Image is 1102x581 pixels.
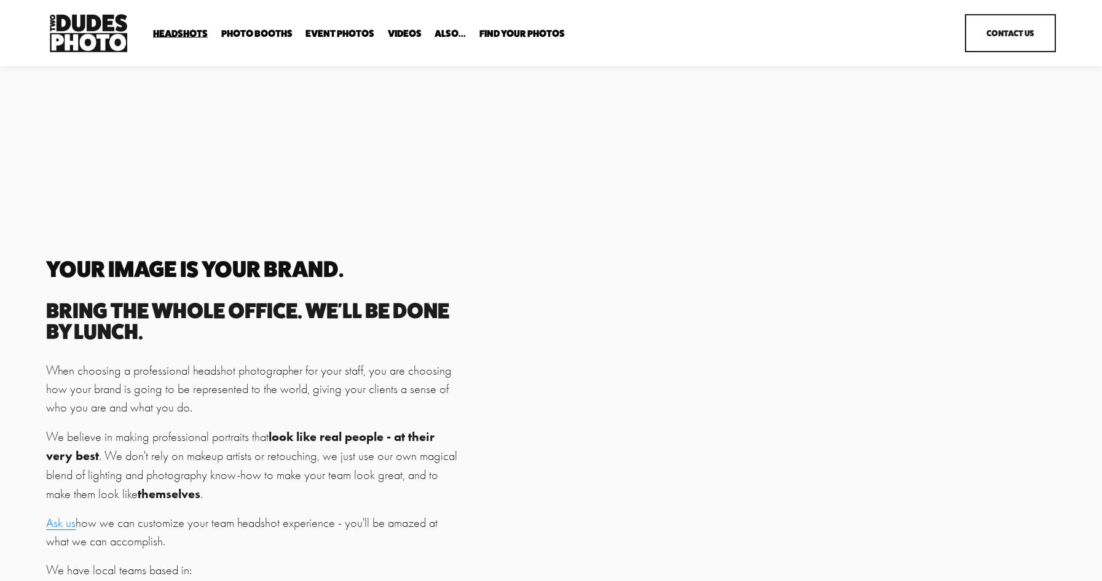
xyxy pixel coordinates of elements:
span: Find Your Photos [479,29,565,39]
a: folder dropdown [479,28,565,39]
a: Ask us [46,516,76,530]
p: how we can customize your team headshot experience - you'll be amazed at what we can accomplish. [46,514,463,552]
h3: Bring the whole office. We'll be done by lunch. [46,300,463,341]
a: Videos [388,28,422,39]
a: folder dropdown [435,28,466,39]
a: Event Photos [305,28,374,39]
p: When choosing a professional headshot photographer for your staff, you are choosing how your bran... [46,362,463,418]
h2: Your image is your brand. [46,258,463,280]
a: folder dropdown [221,28,293,39]
span: Photo Booths [221,29,293,39]
p: We believe in making professional portraits that . We don't rely on makeup artists or retouching,... [46,427,463,504]
img: Two Dudes Photo | Headshots, Portraits &amp; Photo Booths [46,11,131,55]
strong: themselves [138,486,200,501]
span: Headshots [153,29,208,39]
a: Contact Us [965,14,1056,52]
p: We have local teams based in: [46,561,463,580]
a: folder dropdown [153,28,208,39]
span: Also... [435,29,466,39]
